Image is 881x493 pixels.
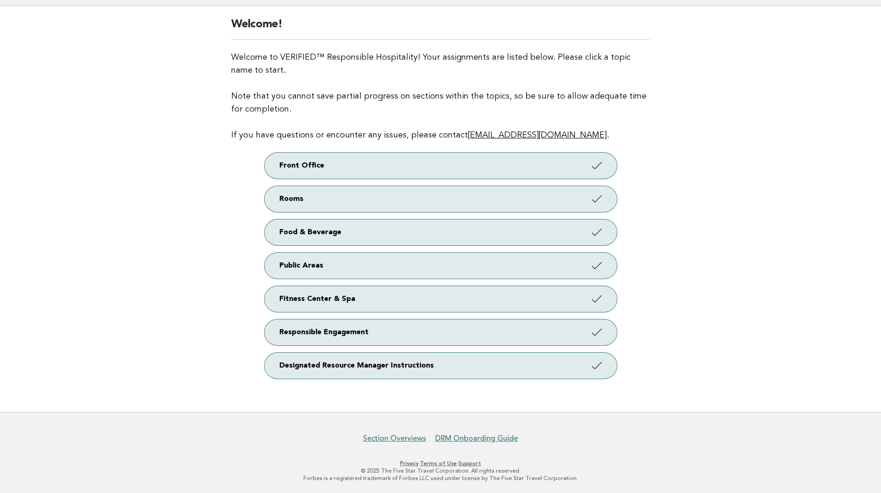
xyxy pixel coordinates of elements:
[265,186,617,212] a: Rooms
[265,153,617,179] a: Front Office
[158,467,724,474] p: © 2025 The Five Star Travel Corporation. All rights reserved.
[265,353,617,379] a: Designated Resource Manager Instructions
[231,17,650,40] h2: Welcome!
[420,460,457,467] a: Terms of Use
[265,253,617,279] a: Public Areas
[468,131,607,139] a: [EMAIL_ADDRESS][DOMAIN_NAME]
[265,219,617,245] a: Food & Beverage
[458,460,481,467] a: Support
[435,434,518,443] a: DRM Onboarding Guide
[231,51,650,142] p: Welcome to VERIFIED™ Responsible Hospitality! Your assignments are listed below. Please click a t...
[363,434,426,443] a: Section Overviews
[265,319,617,345] a: Responsible Engagement
[400,460,419,467] a: Privacy
[158,460,724,467] p: · ·
[158,474,724,482] p: Forbes is a registered trademark of Forbes LLC used under license by The Five Star Travel Corpora...
[265,286,617,312] a: Fitness Center & Spa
